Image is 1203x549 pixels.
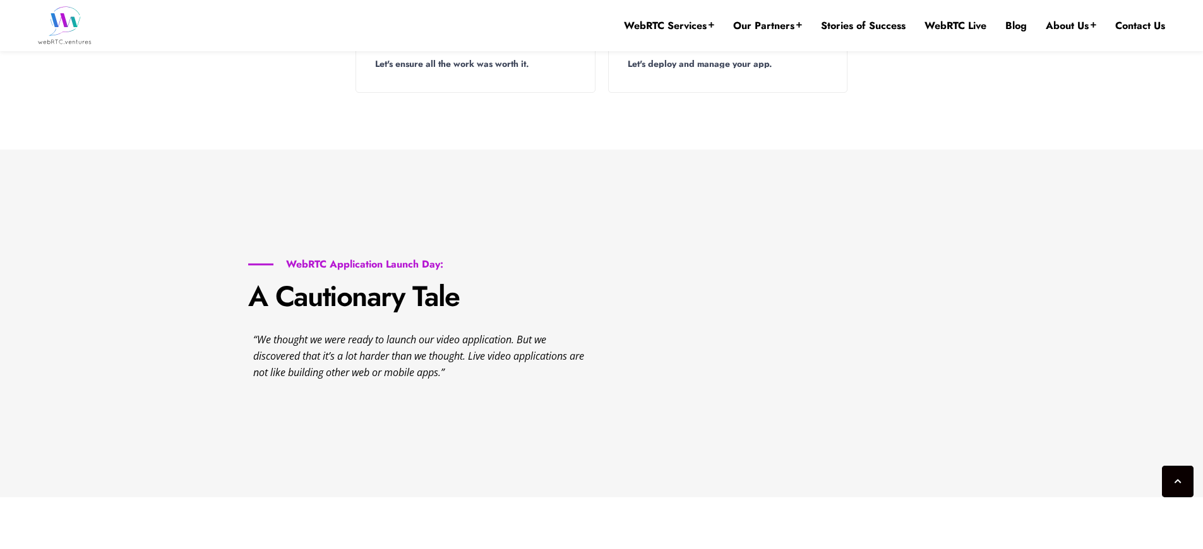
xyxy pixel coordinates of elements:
h6: WebRTC Application Launch Day: [248,258,481,271]
a: Let's ensure all the work was worth it. [375,59,534,68]
p: A Cautionary Tale [248,279,596,314]
img: WebRTC.ventures [38,6,92,44]
a: Contact Us [1115,19,1165,33]
a: Let's deploy and manage your app. [628,59,777,68]
a: Stories of Success [821,19,906,33]
a: WebRTC Services [624,19,714,33]
a: WebRTC Live [925,19,986,33]
a: Blog [1005,19,1027,33]
em: “We thought we were ready to launch our video application. But we discovered that it’s a lot hard... [253,333,584,379]
a: Our Partners [733,19,802,33]
a: About Us [1046,19,1096,33]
